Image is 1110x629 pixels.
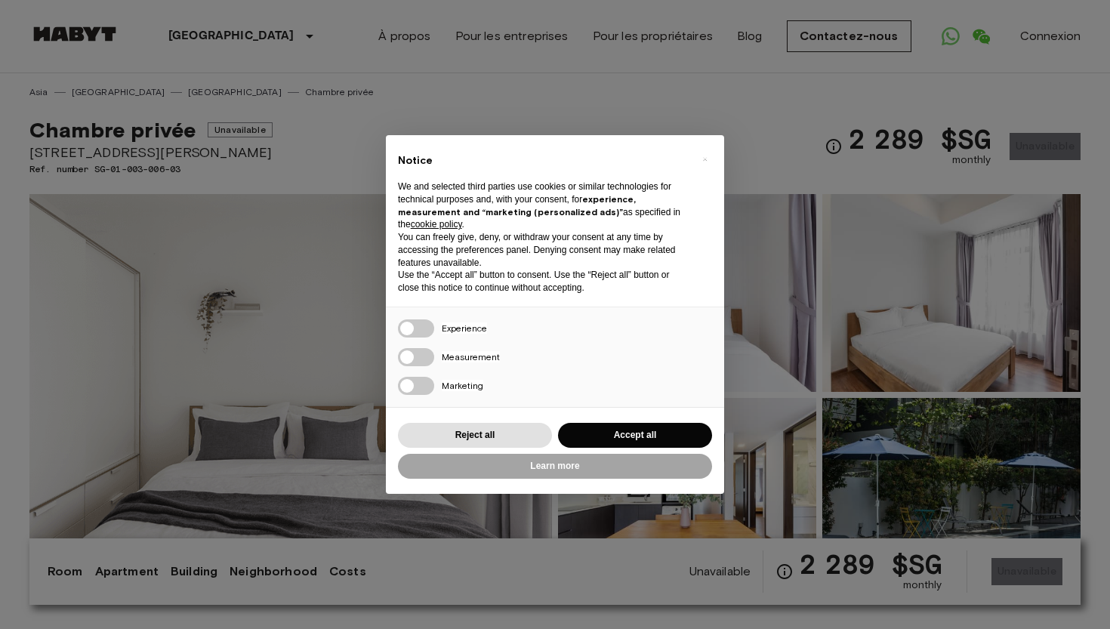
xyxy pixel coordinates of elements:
[702,150,708,168] span: ×
[398,180,688,231] p: We and selected third parties use cookies or similar technologies for technical purposes and, wit...
[398,423,552,448] button: Reject all
[442,351,500,362] span: Measurement
[398,193,636,217] strong: experience, measurement and “marketing (personalized ads)”
[398,231,688,269] p: You can freely give, deny, or withdraw your consent at any time by accessing the preferences pane...
[692,147,717,171] button: Close this notice
[442,380,483,391] span: Marketing
[411,219,462,230] a: cookie policy
[398,454,712,479] button: Learn more
[398,153,688,168] h2: Notice
[558,423,712,448] button: Accept all
[442,322,487,334] span: Experience
[398,269,688,294] p: Use the “Accept all” button to consent. Use the “Reject all” button or close this notice to conti...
